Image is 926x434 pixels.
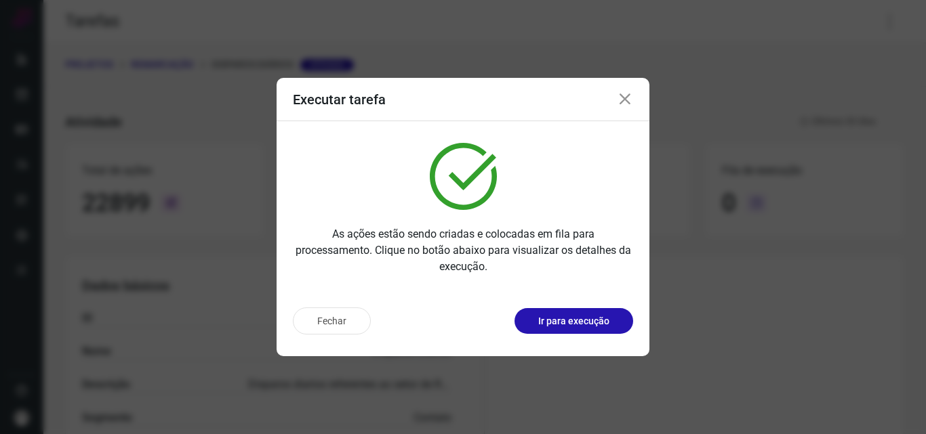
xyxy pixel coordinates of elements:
p: Ir para execução [538,314,609,328]
img: verified.svg [430,143,497,210]
button: Fechar [293,307,371,334]
button: Ir para execução [515,308,633,334]
h3: Executar tarefa [293,91,386,108]
p: As ações estão sendo criadas e colocadas em fila para processamento. Clique no botão abaixo para ... [293,226,633,275]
